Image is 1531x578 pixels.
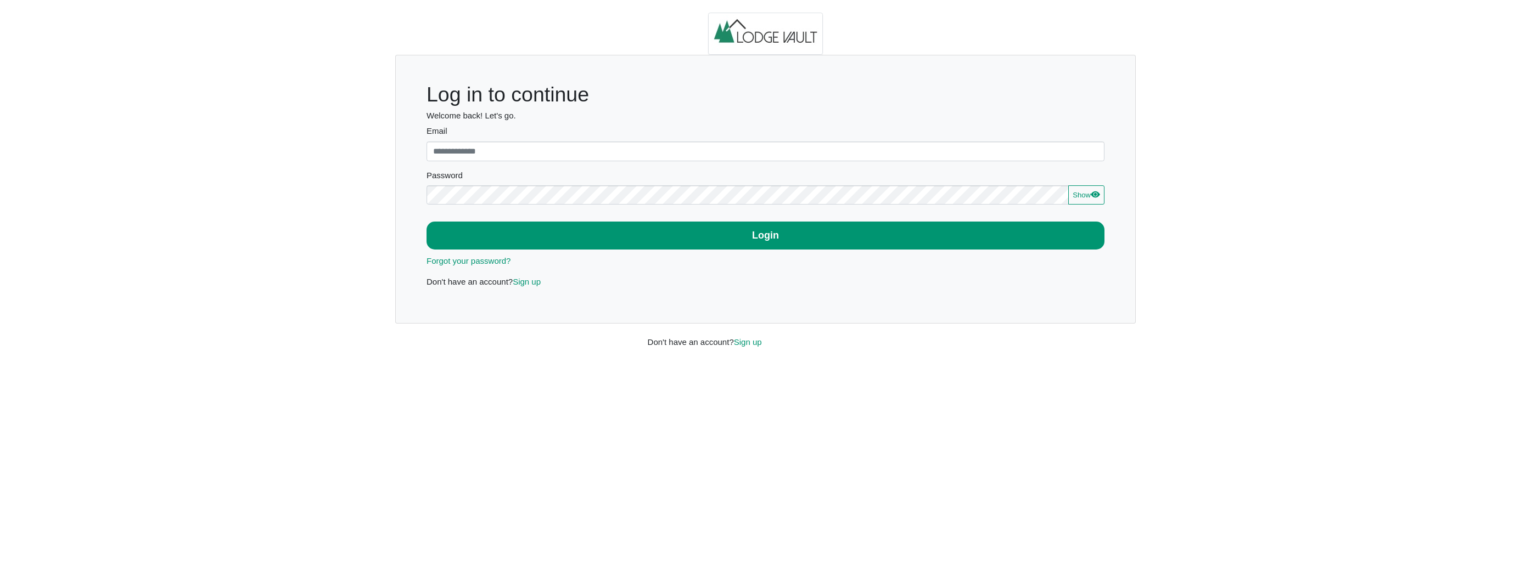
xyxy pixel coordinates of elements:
p: Don't have an account? [427,276,1104,288]
b: Login [752,230,779,241]
div: Don't have an account? [640,324,892,348]
a: Forgot your password? [427,256,511,265]
img: logo.2b93711c.jpg [708,13,823,55]
svg: eye fill [1091,190,1100,199]
a: Sign up [734,337,762,347]
label: Email [427,125,1104,138]
button: Login [427,222,1104,250]
legend: Password [427,169,1104,185]
a: Sign up [513,277,541,286]
h6: Welcome back! Let's go. [427,111,1104,121]
h1: Log in to continue [427,82,1104,107]
button: Showeye fill [1068,185,1104,205]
